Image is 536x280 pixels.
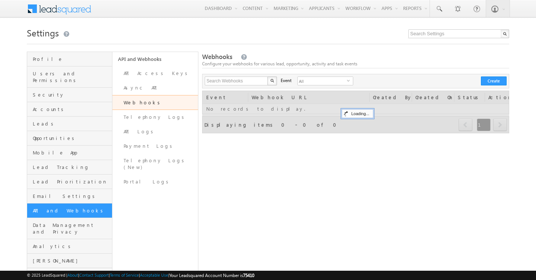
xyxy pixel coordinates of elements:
[342,109,373,118] div: Loading...
[33,135,110,141] span: Opportunities
[281,77,291,84] span: Event
[27,160,112,175] a: Lead Tracking
[27,272,254,279] span: © 2025 LeadSquared | | | | |
[347,79,353,82] span: select
[169,273,254,278] span: Your Leadsquared Account Number is
[33,207,110,214] span: API and Webhooks
[112,175,198,189] a: Portal Logs
[33,257,110,264] span: [PERSON_NAME]
[27,204,112,218] a: API and Webhooks
[33,106,110,113] span: Accounts
[27,189,112,204] a: Email Settings
[79,273,109,277] a: Contact Support
[202,61,509,67] div: Configure your webhooks for various lead, opportunity, activity and task events
[481,76,507,85] button: Create
[112,52,198,66] a: API and Webhooks
[27,131,112,146] a: Opportunities
[33,56,110,62] span: Profile
[270,79,274,82] img: Search
[27,88,112,102] a: Security
[27,117,112,131] a: Leads
[33,243,110,250] span: Analytics
[27,27,59,39] span: Settings
[33,193,110,199] span: Email Settings
[112,124,198,139] a: API Logs
[33,91,110,98] span: Security
[33,222,110,235] span: Data Management and Privacy
[112,66,198,81] a: API Access Keys
[112,153,198,175] a: Telephony Logs (New)
[33,149,110,156] span: Mobile App
[298,77,347,85] span: All
[202,52,232,61] span: Webhooks
[33,164,110,170] span: Lead Tracking
[27,239,112,254] a: Analytics
[33,120,110,127] span: Leads
[33,70,110,84] span: Users and Permissions
[33,178,110,185] span: Lead Prioritization
[408,29,509,38] input: Search Settings
[112,110,198,124] a: Telephony Logs
[27,52,112,66] a: Profile
[27,146,112,160] a: Mobile App
[112,95,198,110] a: Webhooks
[110,273,139,277] a: Terms of Service
[27,66,112,88] a: Users and Permissions
[27,175,112,189] a: Lead Prioritization
[112,81,198,95] a: Async API
[67,273,78,277] a: About
[27,102,112,117] a: Accounts
[27,218,112,239] a: Data Management and Privacy
[112,139,198,153] a: Payment Logs
[140,273,168,277] a: Acceptable Use
[243,273,254,278] span: 75410
[27,254,112,268] a: [PERSON_NAME]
